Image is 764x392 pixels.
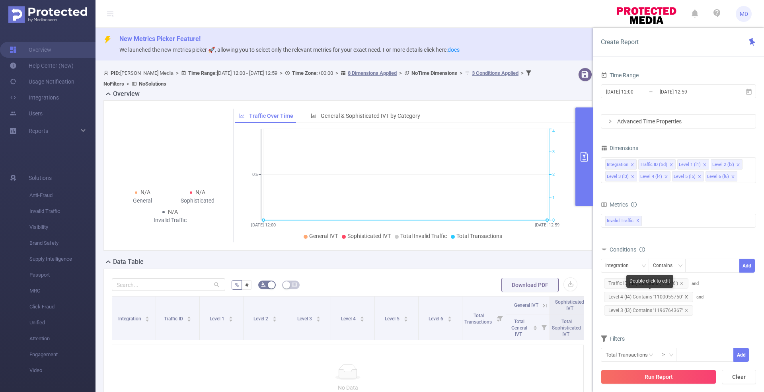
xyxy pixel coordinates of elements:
[448,47,460,53] a: docs
[142,216,197,224] div: Invalid Traffic
[605,171,637,181] li: Level 3 (l3)
[112,278,225,291] input: Search...
[140,189,150,195] span: N/A
[518,70,526,76] span: >
[447,315,452,318] i: icon: caret-up
[736,163,740,168] i: icon: close
[552,129,555,134] tspan: 4
[535,222,559,228] tspan: [DATE] 12:59
[712,160,734,170] div: Level 2 (l2)
[672,171,704,181] li: Level 5 (l5)
[703,163,707,168] i: icon: close
[472,70,518,76] u: 3 Conditions Applied
[511,319,527,337] span: Total General IVT
[403,315,408,318] i: icon: caret-up
[170,197,225,205] div: Sophisticated
[360,318,364,321] i: icon: caret-down
[731,175,735,179] i: icon: close
[119,35,201,43] span: New Metrics Picker Feature!
[684,308,688,312] i: icon: close
[711,159,743,170] li: Level 2 (l2)
[297,316,313,322] span: Level 3
[29,123,48,139] a: Reports
[552,218,555,223] tspan: 0
[638,159,676,170] li: Traffic ID (tid)
[604,292,693,302] span: Level 4 (l4) Contains '1100055750'
[164,316,184,322] span: Traffic ID
[115,197,170,205] div: General
[348,70,397,76] u: 8 Dimensions Applied
[10,90,59,105] a: Integrations
[103,70,111,76] i: icon: user
[552,172,555,177] tspan: 2
[631,175,635,179] i: icon: close
[228,315,233,318] i: icon: caret-up
[360,315,364,320] div: Sort
[639,171,670,181] li: Level 4 (l4)
[168,209,178,215] span: N/A
[29,347,95,363] span: Engagement
[139,81,166,87] b: No Solutions
[411,70,457,76] b: No Time Dimensions
[555,299,584,311] span: Sophisticated IVT
[347,233,391,239] span: Sophisticated IVT
[10,74,74,90] a: Usage Notification
[8,6,87,23] img: Protected Media
[10,42,51,58] a: Overview
[400,233,447,239] span: Total Invalid Traffic
[607,172,629,182] div: Level 3 (l3)
[601,370,716,384] button: Run Report
[145,318,150,321] i: icon: caret-down
[456,233,502,239] span: Total Transactions
[188,70,217,76] b: Time Range:
[29,219,95,235] span: Visibility
[605,159,637,170] li: Integration
[722,370,756,384] button: Clear
[10,105,43,121] a: Users
[403,315,408,320] div: Sort
[29,128,48,134] span: Reports
[145,315,150,320] div: Sort
[29,203,95,219] span: Invalid Traffic
[272,315,277,318] i: icon: caret-up
[664,175,668,179] i: icon: close
[601,281,699,300] span: and
[684,295,688,299] i: icon: close
[640,160,667,170] div: Traffic ID (tid)
[538,314,550,340] i: Filter menu
[124,81,132,87] span: >
[253,316,269,322] span: Level 2
[333,70,341,76] span: >
[113,89,140,99] h2: Overview
[601,335,625,342] span: Filters
[582,314,593,340] i: Filter menu
[29,267,95,283] span: Passport
[29,251,95,267] span: Supply Intelligence
[601,294,704,313] span: and
[29,363,95,378] span: Video
[514,302,538,308] span: General IVT
[228,315,233,320] div: Sort
[533,324,538,327] i: icon: caret-up
[533,324,538,329] div: Sort
[662,348,670,361] div: ≥
[674,172,696,182] div: Level 5 (l5)
[447,315,452,320] div: Sort
[113,257,144,267] h2: Data Table
[403,318,408,321] i: icon: caret-down
[706,171,737,181] li: Level 6 (l6)
[601,38,639,46] span: Create Report
[261,282,266,287] i: icon: bg-colors
[707,172,729,182] div: Level 6 (l6)
[311,113,316,119] i: icon: bar-chart
[679,160,701,170] div: Level 1 (l1)
[397,70,404,76] span: >
[447,318,452,321] i: icon: caret-down
[103,81,124,87] b: No Filters
[429,316,444,322] span: Level 6
[316,318,320,321] i: icon: caret-down
[29,315,95,331] span: Unified
[321,113,420,119] span: General & Sophisticated IVT by Category
[739,259,755,273] button: Add
[626,275,673,288] div: Double click to edit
